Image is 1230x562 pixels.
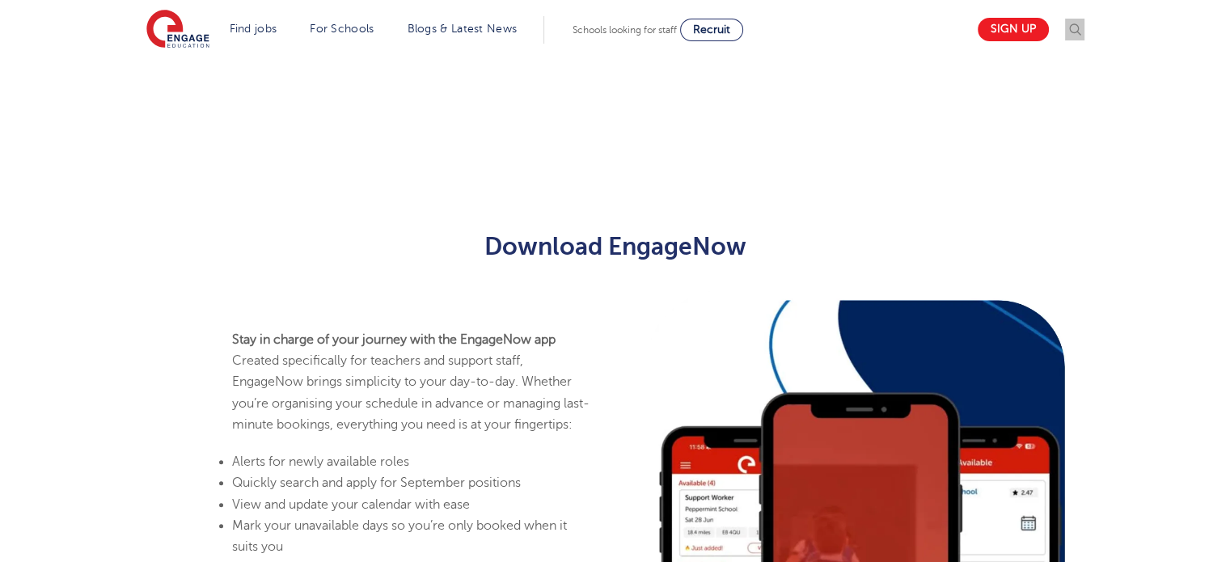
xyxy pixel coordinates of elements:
p: Created specifically for teachers and support staff, EngageNow brings simplicity to your day-to-d... [232,329,594,435]
li: Quickly search and apply for September positions [232,472,594,493]
li: Mark your unavailable days so you’re only booked when it suits you [232,515,594,558]
strong: Stay in charge of your journey with the EngageNow app [232,332,556,347]
a: Blogs & Latest News [408,23,518,35]
span: Schools looking for staff [573,24,677,36]
li: Alerts for newly available roles [232,451,594,472]
a: Sign up [978,18,1049,41]
li: View and update your calendar with ease [232,494,594,515]
img: Engage Education [146,10,209,50]
a: For Schools [310,23,374,35]
a: Recruit [680,19,743,41]
span: Recruit [693,23,730,36]
h2: Download EngageNow [218,233,1012,260]
a: Find jobs [230,23,277,35]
